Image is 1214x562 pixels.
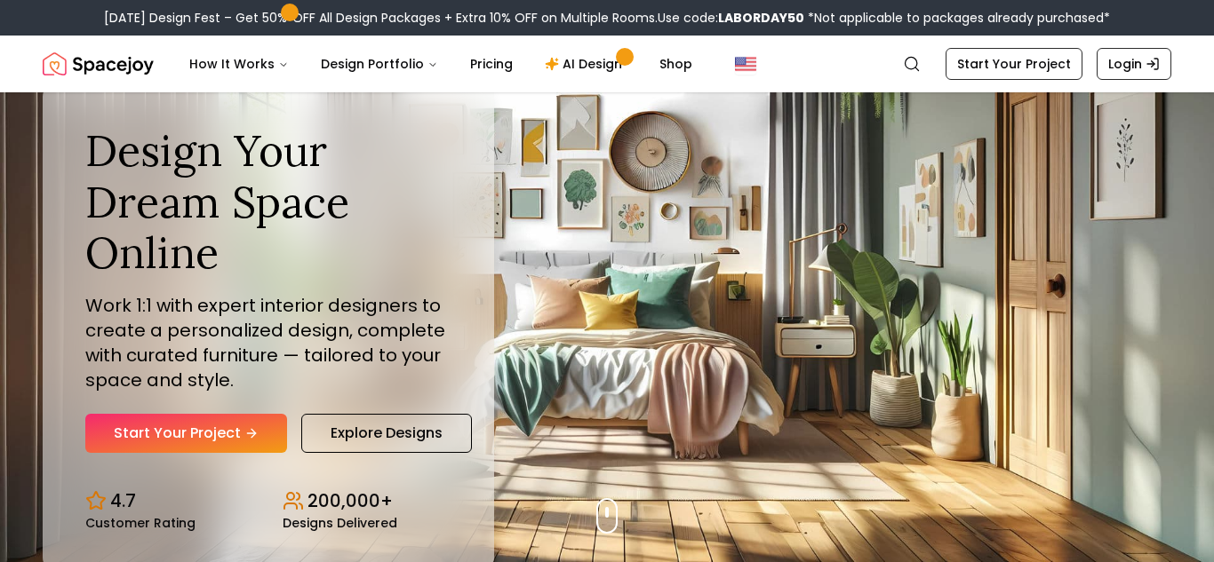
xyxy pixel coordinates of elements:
button: How It Works [175,46,303,82]
b: LABORDAY50 [718,9,804,27]
a: Shop [645,46,707,82]
button: Design Portfolio [307,46,452,82]
div: [DATE] Design Fest – Get 50% OFF All Design Packages + Extra 10% OFF on Multiple Rooms. [104,9,1110,27]
a: Start Your Project [946,48,1082,80]
a: Login [1097,48,1171,80]
nav: Global [43,36,1171,92]
a: AI Design [531,46,642,82]
p: Work 1:1 with expert interior designers to create a personalized design, complete with curated fu... [85,293,451,392]
a: Spacejoy [43,46,154,82]
span: *Not applicable to packages already purchased* [804,9,1110,27]
img: United States [735,53,756,75]
div: Design stats [85,474,451,529]
span: Use code: [658,9,804,27]
p: 4.7 [110,488,136,513]
p: 200,000+ [307,488,393,513]
nav: Main [175,46,707,82]
small: Designs Delivered [283,517,397,529]
a: Start Your Project [85,414,287,453]
small: Customer Rating [85,517,196,529]
img: Spacejoy Logo [43,46,154,82]
h1: Design Your Dream Space Online [85,125,451,279]
a: Explore Designs [301,414,472,453]
a: Pricing [456,46,527,82]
